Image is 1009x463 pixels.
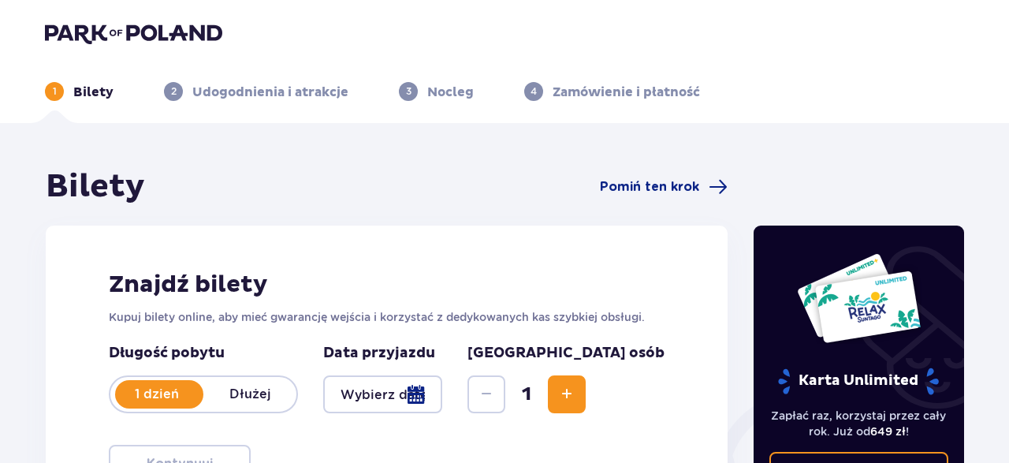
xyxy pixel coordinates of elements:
span: 1 [508,383,545,406]
div: 1Bilety [45,82,114,101]
p: Karta Unlimited [776,368,940,395]
p: Udogodnienia i atrakcje [192,84,348,101]
p: [GEOGRAPHIC_DATA] osób [467,344,665,363]
p: 1 dzień [110,386,203,403]
p: 1 [53,84,57,99]
p: Długość pobytu [109,344,298,363]
div: 2Udogodnienia i atrakcje [164,82,348,101]
div: 3Nocleg [399,82,474,101]
img: Dwie karty całoroczne do Suntago z napisem 'UNLIMITED RELAX', na białym tle z tropikalnymi liśćmi... [796,252,922,344]
h2: Znajdź bilety [109,270,665,300]
p: 2 [171,84,177,99]
button: Zwiększ [548,375,586,413]
p: Data przyjazdu [323,344,435,363]
p: 3 [406,84,411,99]
span: 649 zł [870,425,906,438]
span: Pomiń ten krok [600,178,699,196]
p: Bilety [73,84,114,101]
p: Zamówienie i płatność [553,84,700,101]
p: 4 [531,84,537,99]
button: Zmniejsz [467,375,505,413]
img: Park of Poland logo [45,22,222,44]
h1: Bilety [46,167,145,207]
div: 4Zamówienie i płatność [524,82,700,101]
p: Kupuj bilety online, aby mieć gwarancję wejścia i korzystać z dedykowanych kas szybkiej obsługi. [109,309,665,325]
p: Nocleg [427,84,474,101]
p: Dłużej [203,386,296,403]
a: Pomiń ten krok [600,177,728,196]
p: Zapłać raz, korzystaj przez cały rok. Już od ! [769,408,949,439]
